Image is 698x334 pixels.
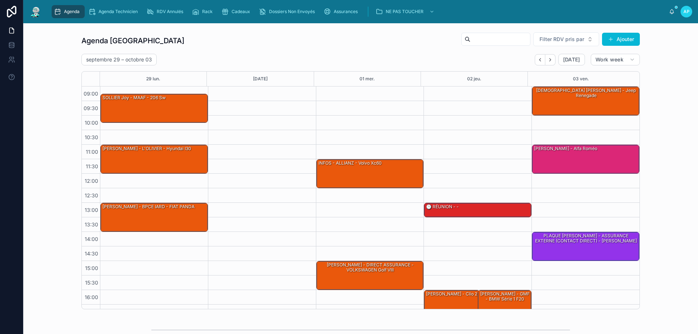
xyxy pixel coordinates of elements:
span: 11:30 [84,163,100,169]
div: [PERSON_NAME] - L'OLIVIER - Hyundai I30 [102,145,192,152]
span: Work week [595,56,623,63]
button: 02 jeu. [467,72,481,86]
span: Dossiers Non Envoyés [269,9,315,15]
div: [PERSON_NAME] - BPCE IARD - FIAT PANDA [102,204,195,210]
a: Assurances [321,5,363,18]
div: [PERSON_NAME] - BPCE IARD - FIAT PANDA [101,203,208,232]
span: Assurances [334,9,358,15]
span: AP [683,9,690,15]
div: scrollable content [48,4,669,20]
span: 09:30 [82,105,100,111]
button: Work week [591,54,640,65]
h2: septembre 29 – octobre 03 [86,56,152,63]
button: [DATE] [253,72,268,86]
div: [PERSON_NAME] - DIRECT ASSURANCE - VOLKSWAGEN Golf VIII [317,261,424,290]
button: 29 lun. [146,72,160,86]
span: 10:00 [83,120,100,126]
a: RDV Annulés [144,5,188,18]
button: Ajouter [602,33,640,46]
div: SOLLIER Joy - MAAF - 206 sw [101,94,208,122]
div: INFOS - ALLIANZ - Volvo xc60 [318,160,382,166]
div: 🕒 RÉUNION - - [425,204,460,210]
div: INFOS - ALLIANZ - Volvo xc60 [317,160,424,188]
div: [DEMOGRAPHIC_DATA] [PERSON_NAME] - Jeep renegade [533,87,639,99]
span: 13:30 [83,221,100,228]
span: 09:00 [82,90,100,97]
div: SOLLIER Joy - MAAF - 206 sw [102,94,167,101]
span: Cadeaux [232,9,250,15]
a: Cadeaux [219,5,255,18]
div: 🕒 RÉUNION - - [424,203,531,217]
div: [PERSON_NAME] - alfa roméo [533,145,598,152]
span: Agenda [64,9,80,15]
a: Rack [190,5,218,18]
a: Agenda Technicien [86,5,143,18]
span: 15:30 [83,279,100,286]
button: 03 ven. [573,72,589,86]
button: Back [535,54,545,65]
span: 16:00 [83,294,100,300]
span: 14:30 [83,250,100,257]
div: [PERSON_NAME] - L'OLIVIER - Hyundai I30 [101,145,208,173]
span: 10:30 [83,134,100,140]
div: [DEMOGRAPHIC_DATA] [PERSON_NAME] - Jeep renegade [532,87,639,115]
button: [DATE] [558,54,585,65]
button: Select Button [533,32,599,46]
div: [PERSON_NAME] - clio 2 [425,291,478,297]
div: [PERSON_NAME] - GMF - BMW série 1 f20 [479,291,531,303]
div: [PERSON_NAME] - GMF - BMW série 1 f20 [478,290,531,319]
a: NE PAS TOUCHER [373,5,438,18]
div: [PERSON_NAME] - alfa roméo [532,145,639,173]
span: 15:00 [83,265,100,271]
div: [PERSON_NAME] - clio 2 [424,290,480,319]
span: 12:30 [83,192,100,198]
span: 11:00 [84,149,100,155]
span: 13:00 [83,207,100,213]
img: App logo [29,6,42,17]
div: PLAQUE [PERSON_NAME] - ASSURANCE EXTERNE (CONTACT DIRECT) - [PERSON_NAME] [532,232,639,261]
div: [PERSON_NAME] - DIRECT ASSURANCE - VOLKSWAGEN Golf VIII [318,262,423,274]
h1: Agenda [GEOGRAPHIC_DATA] [81,36,184,46]
a: Agenda [52,5,85,18]
button: Next [545,54,555,65]
span: 12:00 [83,178,100,184]
span: [DATE] [563,56,580,63]
button: 01 mer. [360,72,375,86]
span: Filter RDV pris par [539,36,584,43]
span: Agenda Technicien [99,9,138,15]
span: RDV Annulés [157,9,183,15]
div: PLAQUE [PERSON_NAME] - ASSURANCE EXTERNE (CONTACT DIRECT) - [PERSON_NAME] [533,233,639,245]
a: Dossiers Non Envoyés [257,5,320,18]
span: 14:00 [83,236,100,242]
span: 16:30 [83,309,100,315]
span: Rack [202,9,213,15]
span: NE PAS TOUCHER [386,9,424,15]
